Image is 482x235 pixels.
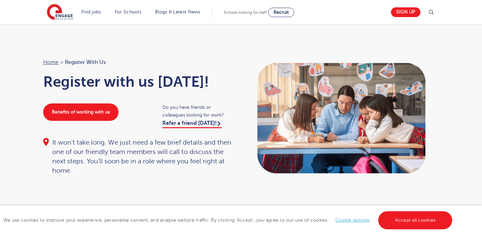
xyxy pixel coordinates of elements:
[378,211,453,229] a: Accept all cookies
[155,9,200,14] a: Blogs & Latest News
[65,58,106,67] span: Register with us
[43,138,235,175] div: It won’t take long. We just need a few brief details and then one of our friendly team members wi...
[43,103,118,121] a: Benefits of working with us
[273,10,289,15] span: Recruit
[391,7,420,17] a: Sign up
[43,58,235,67] nav: breadcrumb
[335,218,370,223] a: Cookie settings
[115,9,141,14] a: For Schools
[162,103,234,119] span: Do you have friends or colleagues looking for work?
[162,120,222,128] a: Refer a friend [DATE]!
[47,4,73,21] img: Engage Education
[224,10,267,15] span: Schools looking for staff
[268,8,294,17] a: Recruit
[43,59,59,65] a: Home
[43,73,235,90] h1: Register with us [DATE]!
[3,218,454,223] span: We use cookies to improve your experience, personalise content, and analyse website traffic. By c...
[60,59,63,65] span: >
[81,9,101,14] a: Find jobs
